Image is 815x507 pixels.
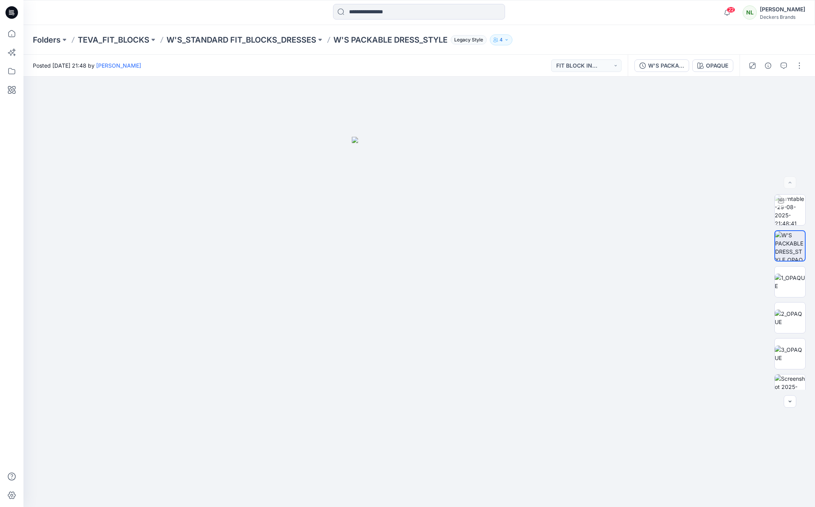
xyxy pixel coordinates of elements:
div: NL [743,5,757,20]
p: 4 [500,36,503,44]
button: 4 [490,34,512,45]
button: W'S PACKABLE DRESS_STYLE [634,59,689,72]
span: 22 [727,7,735,13]
img: Screenshot 2025-08-29 154242 [775,374,805,405]
div: [PERSON_NAME] [760,5,805,14]
button: Legacy Style [448,34,487,45]
img: 1_OPAQUE [775,274,805,290]
button: OPAQUE [692,59,733,72]
div: OPAQUE [706,61,728,70]
button: Details [762,59,774,72]
span: Legacy Style [451,35,487,45]
a: [PERSON_NAME] [96,62,141,69]
p: W'S PACKABLE DRESS_STYLE [333,34,448,45]
img: turntable-29-08-2025-21:48:41 [775,195,805,225]
img: 3_OPAQUE [775,346,805,362]
div: W'S PACKABLE DRESS_STYLE [648,61,684,70]
img: 2_OPAQUE [775,310,805,326]
a: W'S_STANDARD FIT_BLOCKS_DRESSES [167,34,316,45]
a: Folders [33,34,61,45]
a: TEVA_FIT_BLOCKS [78,34,149,45]
span: Posted [DATE] 21:48 by [33,61,141,70]
img: W'S PACKABLE DRESS_STYLE_OPAQUE [775,231,805,261]
div: Deckers Brands [760,14,805,20]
